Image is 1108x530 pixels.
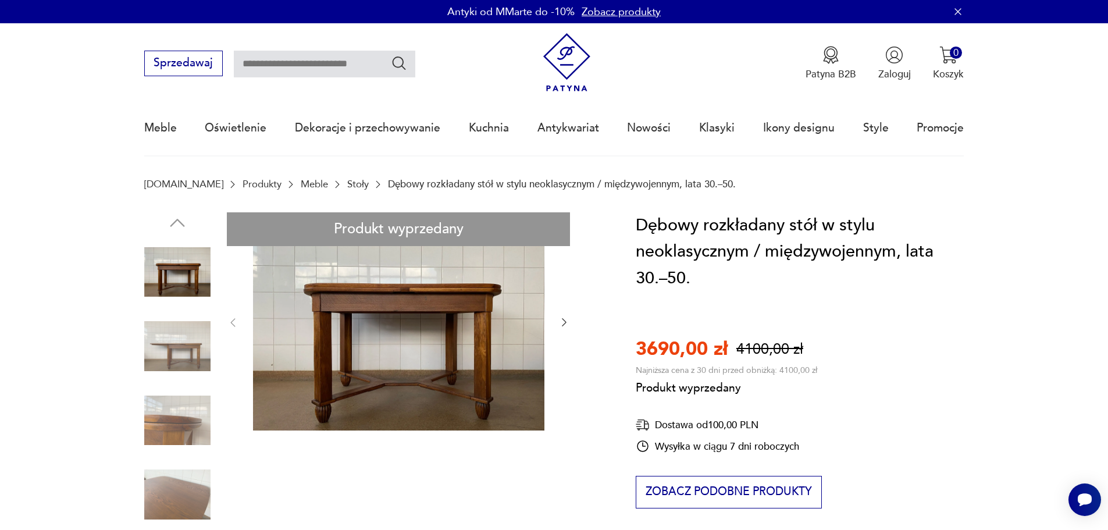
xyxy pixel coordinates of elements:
[295,101,440,155] a: Dekoracje i przechowywanie
[205,101,266,155] a: Oświetlenie
[447,5,575,19] p: Antyki od MMarte do -10%
[950,47,962,59] div: 0
[469,101,509,155] a: Kuchnia
[933,67,964,81] p: Koszyk
[933,46,964,81] button: 0Koszyk
[391,55,408,72] button: Szukaj
[822,46,840,64] img: Ikona medalu
[301,179,328,190] a: Meble
[917,101,964,155] a: Promocje
[636,336,728,362] p: 3690,00 zł
[736,339,803,360] p: 4100,00 zł
[537,101,599,155] a: Antykwariat
[636,439,799,453] div: Wysyłka w ciągu 7 dni roboczych
[699,101,735,155] a: Klasyki
[806,67,856,81] p: Patyna B2B
[388,179,736,190] p: Dębowy rozkładany stół w stylu neoklasycznym / międzywojennym, lata 30.–50.
[144,59,223,69] a: Sprzedawaj
[243,179,282,190] a: Produkty
[537,33,596,92] img: Patyna - sklep z meblami i dekoracjami vintage
[636,476,821,508] button: Zobacz podobne produkty
[347,179,369,190] a: Stoły
[144,101,177,155] a: Meble
[1068,483,1101,516] iframe: Smartsupp widget button
[636,212,964,292] h1: Dębowy rozkładany stół w stylu neoklasycznym / międzywojennym, lata 30.–50.
[636,418,650,432] img: Ikona dostawy
[939,46,957,64] img: Ikona koszyka
[636,376,817,396] p: Produkt wyprzedany
[885,46,903,64] img: Ikonka użytkownika
[636,418,799,432] div: Dostawa od 100,00 PLN
[636,365,817,376] p: Najniższa cena z 30 dni przed obniżką: 4100,00 zł
[144,51,223,76] button: Sprzedawaj
[878,67,911,81] p: Zaloguj
[878,46,911,81] button: Zaloguj
[806,46,856,81] a: Ikona medaluPatyna B2B
[144,179,223,190] a: [DOMAIN_NAME]
[863,101,889,155] a: Style
[806,46,856,81] button: Patyna B2B
[627,101,671,155] a: Nowości
[582,5,661,19] a: Zobacz produkty
[763,101,835,155] a: Ikony designu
